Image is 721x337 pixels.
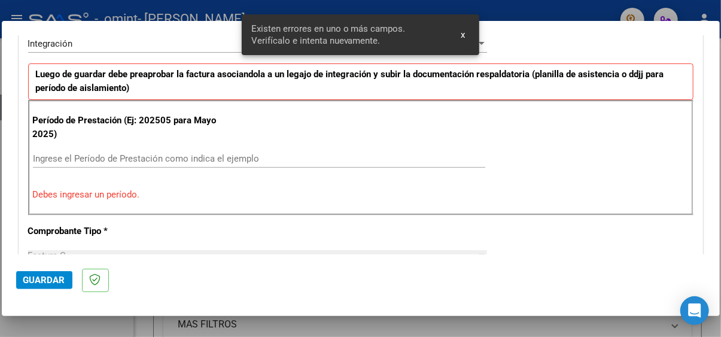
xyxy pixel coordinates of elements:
p: Comprobante Tipo * [28,224,228,238]
span: Factura C [28,250,66,261]
strong: Luego de guardar debe preaprobar la factura asociandola a un legajo de integración y subir la doc... [36,69,664,93]
span: x [461,29,465,40]
button: Guardar [16,271,72,289]
p: Período de Prestación (Ej: 202505 para Mayo 2025) [33,114,230,141]
span: Existen errores en uno o más campos. Verifícalo e intenta nuevamente. [251,23,447,47]
div: Open Intercom Messenger [680,296,709,325]
span: Guardar [23,275,65,286]
p: Debes ingresar un período. [33,188,689,202]
span: Integración [28,38,73,49]
button: x [451,24,474,45]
